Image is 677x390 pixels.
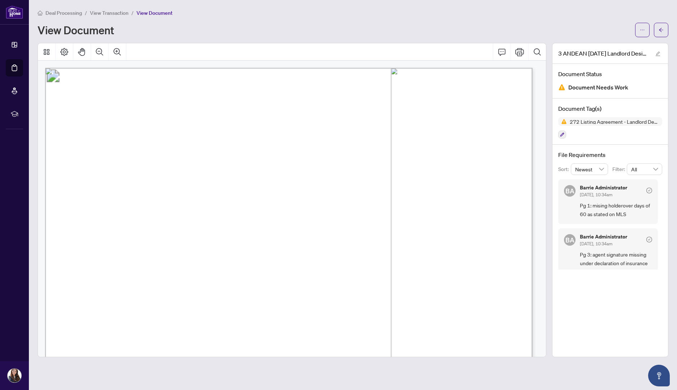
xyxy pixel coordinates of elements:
[580,234,627,239] h5: Barrie Administrator
[568,83,628,92] span: Document Needs Work
[558,84,565,91] img: Document Status
[136,10,173,16] span: View Document
[558,49,648,58] span: 3 ANDEAN [DATE] Landlord Designated Representation Agreement Authority to Offer for Lease 4.pdf
[612,165,627,173] p: Filter:
[6,5,23,19] img: logo
[631,164,658,175] span: All
[580,250,652,267] span: Pg 3: agent signature missing under declaration of insurance
[648,365,670,386] button: Open asap
[646,188,652,193] span: check-circle
[558,150,662,159] h4: File Requirements
[558,104,662,113] h4: Document Tag(s)
[85,9,87,17] li: /
[655,51,660,56] span: edit
[640,27,645,32] span: ellipsis
[558,117,567,126] img: Status Icon
[565,235,574,245] span: BA
[575,164,604,175] span: Newest
[659,27,664,32] span: arrow-left
[580,185,627,190] h5: Barrie Administrator
[558,165,571,173] p: Sort:
[580,241,612,246] span: [DATE], 10:34am
[131,9,134,17] li: /
[565,186,574,196] span: BA
[38,24,114,36] h1: View Document
[558,70,662,78] h4: Document Status
[90,10,129,16] span: View Transaction
[45,10,82,16] span: Deal Processing
[580,201,652,218] span: Pg 1: mising holderover days of 60 as stated on MLS
[8,369,21,382] img: Profile Icon
[580,192,612,197] span: [DATE], 10:34am
[38,10,43,16] span: home
[567,119,662,124] span: 272 Listing Agreement - Landlord Designated Representation Agreement Authority to Offer for Lease
[646,237,652,242] span: check-circle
